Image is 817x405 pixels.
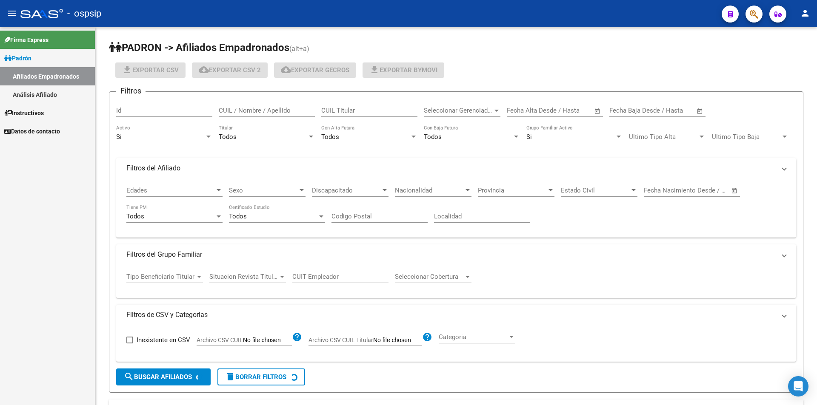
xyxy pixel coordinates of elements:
[116,158,796,178] mat-expansion-panel-header: Filtros del Afiliado
[116,133,122,141] span: Si
[225,371,235,382] mat-icon: delete
[219,133,237,141] span: Todos
[243,337,292,344] input: Archivo CSV CUIL
[800,8,810,18] mat-icon: person
[424,107,493,114] span: Seleccionar Gerenciador
[369,66,437,74] span: Exportar Bymovi
[126,212,144,220] span: Todos
[507,107,534,114] input: Start date
[67,4,101,23] span: - ospsip
[116,305,796,325] mat-expansion-panel-header: Filtros de CSV y Categorias
[788,376,808,397] div: Open Intercom Messenger
[209,273,278,280] span: Situacion Revista Titular
[192,62,268,78] button: Exportar CSV 2
[645,107,686,114] input: End date
[122,66,179,74] span: Exportar CSV
[137,335,190,345] span: Inexistente en CSV
[422,332,432,342] mat-icon: help
[561,187,630,194] span: Estado Civil
[542,107,583,114] input: End date
[4,35,49,45] span: Firma Express
[126,187,215,194] span: Edades
[7,8,17,18] mat-icon: menu
[116,265,796,298] div: Filtros del Grupo Familiar
[281,66,349,74] span: Exportar GECROS
[116,178,796,238] div: Filtros del Afiliado
[4,54,31,63] span: Padrón
[712,133,781,141] span: Ultimo Tipo Baja
[644,187,671,194] input: Start date
[730,186,740,195] button: Open calendar
[122,65,132,75] mat-icon: file_download
[229,187,298,194] span: Sexo
[229,212,247,220] span: Todos
[124,373,192,381] span: Buscar Afiliados
[321,133,339,141] span: Todos
[126,310,776,320] mat-panel-title: Filtros de CSV y Categorias
[4,127,60,136] span: Datos de contacto
[217,368,305,385] button: Borrar Filtros
[309,337,373,343] span: Archivo CSV CUIL Titular
[109,42,289,54] span: PADRON -> Afiliados Empadronados
[629,133,698,141] span: Ultimo Tipo Alta
[274,62,356,78] button: Exportar GECROS
[4,108,44,118] span: Instructivos
[116,85,146,97] h3: Filtros
[116,244,796,265] mat-expansion-panel-header: Filtros del Grupo Familiar
[126,273,195,280] span: Tipo Beneficiario Titular
[478,187,547,194] span: Provincia
[373,337,422,344] input: Archivo CSV CUIL Titular
[197,337,243,343] span: Archivo CSV CUIL
[124,371,134,382] mat-icon: search
[439,333,508,341] span: Categoria
[593,106,603,116] button: Open calendar
[312,187,381,194] span: Discapacitado
[126,250,776,259] mat-panel-title: Filtros del Grupo Familiar
[199,66,261,74] span: Exportar CSV 2
[424,133,442,141] span: Todos
[369,65,380,75] mat-icon: file_download
[395,273,464,280] span: Seleccionar Cobertura
[199,65,209,75] mat-icon: cloud_download
[679,187,720,194] input: End date
[395,187,464,194] span: Nacionalidad
[116,368,211,385] button: Buscar Afiliados
[281,65,291,75] mat-icon: cloud_download
[116,325,796,362] div: Filtros de CSV y Categorias
[609,107,637,114] input: Start date
[292,332,302,342] mat-icon: help
[363,62,444,78] button: Exportar Bymovi
[526,133,532,141] span: Si
[225,373,286,381] span: Borrar Filtros
[289,45,309,53] span: (alt+a)
[126,164,776,173] mat-panel-title: Filtros del Afiliado
[115,62,186,78] button: Exportar CSV
[695,106,705,116] button: Open calendar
